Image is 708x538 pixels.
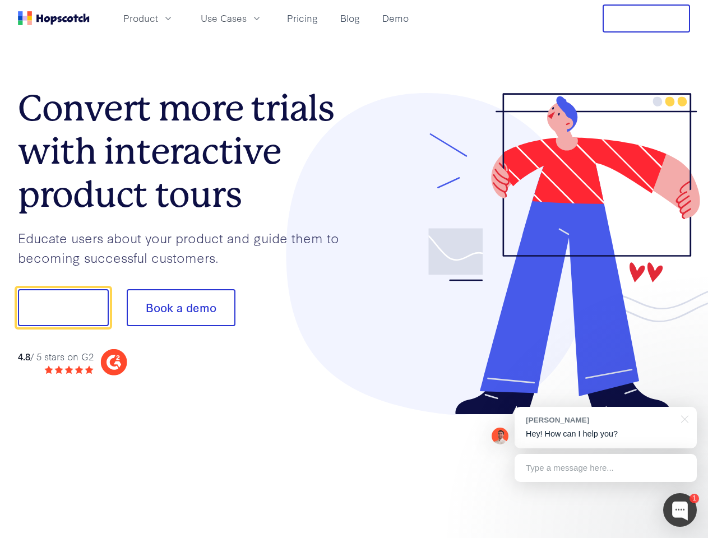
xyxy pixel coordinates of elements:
strong: 4.8 [18,350,30,363]
button: Free Trial [603,4,690,33]
div: / 5 stars on G2 [18,350,94,364]
p: Hey! How can I help you? [526,428,686,440]
button: Product [117,9,181,27]
img: Mark Spera [492,428,508,444]
button: Book a demo [127,289,235,326]
a: Demo [378,9,413,27]
a: Home [18,11,90,25]
p: Educate users about your product and guide them to becoming successful customers. [18,228,354,267]
a: Pricing [283,9,322,27]
button: Use Cases [194,9,269,27]
a: Blog [336,9,364,27]
div: [PERSON_NAME] [526,415,674,425]
span: Product [123,11,158,25]
h1: Convert more trials with interactive product tours [18,87,354,216]
div: 1 [690,494,699,503]
span: Use Cases [201,11,247,25]
div: Type a message here... [515,454,697,482]
button: Show me! [18,289,109,326]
